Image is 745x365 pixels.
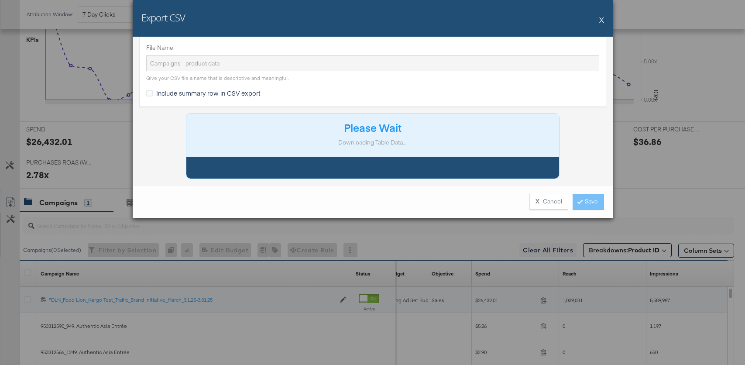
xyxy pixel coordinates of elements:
button: X [599,11,604,28]
label: File Name [146,44,599,52]
span: Include summary row in CSV export [156,89,261,97]
div: Give your CSV file a name that is descriptive and meaningful. [146,75,288,82]
h2: Export CSV [141,11,185,24]
strong: X [536,197,539,206]
strong: Please Wait [344,120,402,134]
button: XCancel [529,194,568,210]
div: Downloading Table Data... [193,138,553,147]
